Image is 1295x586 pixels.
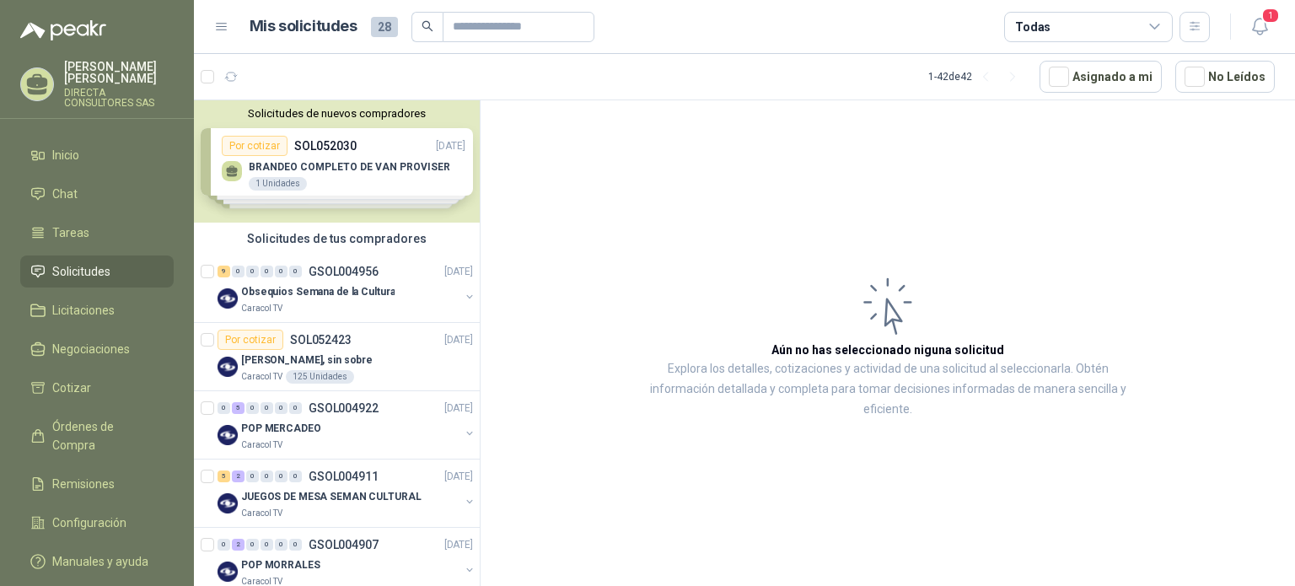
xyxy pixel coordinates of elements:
a: Tareas [20,217,174,249]
span: search [422,20,433,32]
span: Negociaciones [52,340,130,358]
span: Cotizar [52,379,91,397]
button: Solicitudes de nuevos compradores [201,107,473,120]
p: [DATE] [444,264,473,280]
span: 1 [1261,8,1280,24]
span: Licitaciones [52,301,115,320]
p: [DATE] [444,401,473,417]
div: 0 [261,470,273,482]
img: Company Logo [218,425,238,445]
a: Manuales y ayuda [20,546,174,578]
p: Caracol TV [241,507,282,520]
span: Manuales y ayuda [52,552,148,571]
p: Caracol TV [241,438,282,452]
p: [DATE] [444,537,473,553]
p: Caracol TV [241,370,282,384]
p: [DATE] [444,332,473,348]
div: 0 [289,266,302,277]
img: Company Logo [218,288,238,309]
h1: Mis solicitudes [250,14,357,39]
p: Explora los detalles, cotizaciones y actividad de una solicitud al seleccionarla. Obtén informaci... [649,359,1126,420]
a: Negociaciones [20,333,174,365]
a: Cotizar [20,372,174,404]
div: Solicitudes de nuevos compradoresPor cotizarSOL052030[DATE] BRANDEO COMPLETO DE VAN PROVISER1 Uni... [194,100,480,223]
p: DIRECTA CONSULTORES SAS [64,88,174,108]
div: 0 [275,539,287,551]
p: [PERSON_NAME], sin sobre [241,352,373,368]
a: 5 2 0 0 0 0 GSOL004911[DATE] Company LogoJUEGOS DE MESA SEMAN CULTURALCaracol TV [218,466,476,520]
div: 0 [246,266,259,277]
div: 2 [232,470,244,482]
span: Remisiones [52,475,115,493]
p: GSOL004911 [309,470,379,482]
div: 0 [289,539,302,551]
img: Company Logo [218,493,238,513]
span: Inicio [52,146,79,164]
p: GSOL004922 [309,402,379,414]
div: 0 [261,402,273,414]
img: Company Logo [218,562,238,582]
p: GSOL004956 [309,266,379,277]
a: 0 5 0 0 0 0 GSOL004922[DATE] Company LogoPOP MERCADEOCaracol TV [218,398,476,452]
span: Tareas [52,223,89,242]
div: 125 Unidades [286,370,354,384]
span: Solicitudes [52,262,110,281]
div: 0 [275,266,287,277]
p: JUEGOS DE MESA SEMAN CULTURAL [241,489,422,505]
span: 28 [371,17,398,37]
div: 0 [218,402,230,414]
div: 2 [232,539,244,551]
p: Obsequios Semana de la Cultura [241,284,395,300]
img: Logo peakr [20,20,106,40]
span: Órdenes de Compra [52,417,158,454]
a: Órdenes de Compra [20,411,174,461]
div: 0 [246,402,259,414]
p: [PERSON_NAME] [PERSON_NAME] [64,61,174,84]
p: [DATE] [444,469,473,485]
div: 1 - 42 de 42 [928,63,1026,90]
div: 0 [232,266,244,277]
span: Configuración [52,513,126,532]
div: 0 [289,402,302,414]
div: Solicitudes de tus compradores [194,223,480,255]
h3: Aún no has seleccionado niguna solicitud [771,341,1004,359]
p: POP MORRALES [241,557,320,573]
img: Company Logo [218,357,238,377]
a: 9 0 0 0 0 0 GSOL004956[DATE] Company LogoObsequios Semana de la CulturaCaracol TV [218,261,476,315]
div: 0 [275,402,287,414]
a: Configuración [20,507,174,539]
a: Inicio [20,139,174,171]
a: Licitaciones [20,294,174,326]
p: Caracol TV [241,302,282,315]
button: No Leídos [1175,61,1275,93]
p: SOL052423 [290,334,352,346]
a: Solicitudes [20,255,174,288]
div: 0 [261,266,273,277]
div: 0 [246,539,259,551]
div: 0 [275,470,287,482]
a: Remisiones [20,468,174,500]
div: Por cotizar [218,330,283,350]
div: 0 [246,470,259,482]
div: 0 [218,539,230,551]
button: Asignado a mi [1040,61,1162,93]
p: POP MERCADEO [241,421,321,437]
span: Chat [52,185,78,203]
a: Chat [20,178,174,210]
div: 9 [218,266,230,277]
a: Por cotizarSOL052423[DATE] Company Logo[PERSON_NAME], sin sobreCaracol TV125 Unidades [194,323,480,391]
div: 5 [218,470,230,482]
p: GSOL004907 [309,539,379,551]
div: Todas [1015,18,1051,36]
div: 0 [289,470,302,482]
button: 1 [1244,12,1275,42]
div: 5 [232,402,244,414]
div: 0 [261,539,273,551]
